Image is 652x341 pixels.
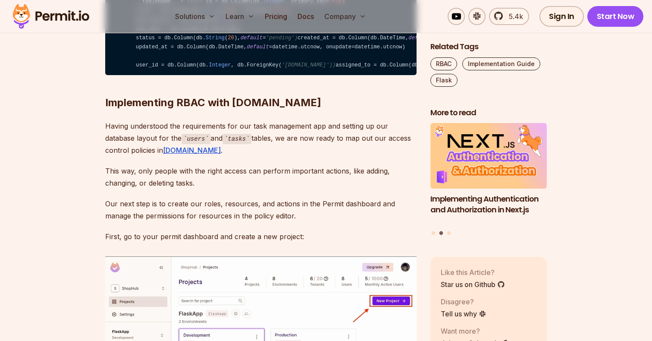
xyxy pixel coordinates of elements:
a: [DOMAIN_NAME] [163,146,221,155]
p: Having understood the requirements for our task management app and setting up our database layout... [105,120,417,157]
h2: Related Tags [430,41,547,52]
p: First, go to your permit dashboard and create a new project: [105,230,417,243]
a: Tell us why [441,309,486,319]
span: 5.4k [504,11,523,22]
li: 2 of 3 [430,123,547,226]
a: Docs [294,8,317,25]
a: Pricing [261,8,291,25]
button: Solutions [172,8,219,25]
span: String [206,35,225,41]
button: Go to slide 3 [447,231,451,235]
a: Start Now [587,6,644,27]
img: Permit logo [9,2,93,31]
span: default [241,35,263,41]
p: Want more? [441,326,508,336]
a: Star us on Github [441,279,505,290]
a: Flask [430,74,458,87]
span: Integer [209,62,231,68]
img: Implementing Authentication and Authorization in Next.js [430,123,547,189]
span: default [247,44,269,50]
h2: More to read [430,107,547,118]
span: 20 [228,35,234,41]
span: '[DOMAIN_NAME]')) [282,62,335,68]
button: Go to slide 1 [432,231,435,235]
a: RBAC [430,57,457,70]
code: users [182,134,210,144]
a: Sign In [539,6,584,27]
p: Like this Article? [441,267,505,278]
button: Go to slide 2 [439,231,443,235]
a: Implementation Guide [462,57,540,70]
span: 'pending') [266,35,298,41]
a: Implementing Authentication and Authorization in Next.jsImplementing Authentication and Authoriza... [430,123,547,226]
p: Disagree? [441,297,486,307]
span: default [408,35,430,41]
button: Company [321,8,370,25]
p: Our next step is to create our roles, resources, and actions in the Permit dashboard and manage t... [105,198,417,222]
div: Posts [430,123,547,237]
button: Learn [222,8,258,25]
p: This way, only people with the right access can perform important actions, like adding, changing,... [105,165,417,189]
h3: Implementing Authentication and Authorization in Next.js [430,194,547,215]
code: tasks [223,134,251,144]
a: 5.4k [489,8,529,25]
h2: Implementing RBAC with [DOMAIN_NAME] [105,61,417,110]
